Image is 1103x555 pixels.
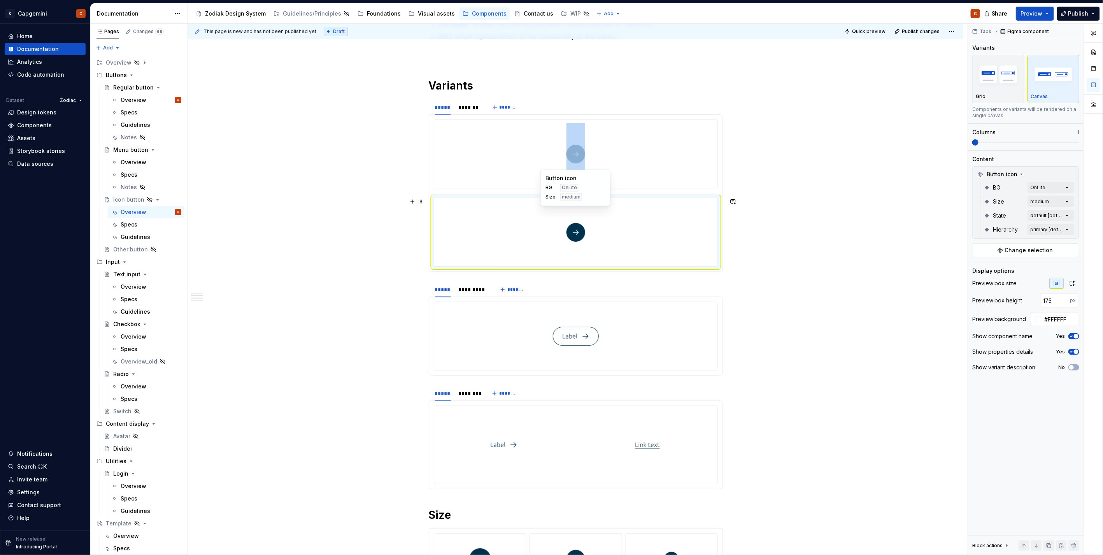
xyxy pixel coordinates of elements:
a: WIP [558,7,593,20]
div: default [default] [1031,213,1063,219]
div: Button icon [545,175,605,183]
a: Specs [108,343,184,355]
div: Components [472,10,507,18]
div: Storybook stories [17,147,65,155]
button: Quick preview [842,26,889,37]
label: No [1059,364,1065,371]
span: Preview [1021,10,1043,18]
div: Content [972,155,994,163]
div: medium [1031,198,1049,205]
span: 89 [155,28,164,35]
div: Page tree [193,6,593,21]
div: Components or variants will be rendered on a single canvas [972,106,1079,119]
span: State [993,212,1007,220]
div: Overview [121,333,146,341]
a: Specs [108,393,184,405]
a: Data sources [5,158,86,170]
div: Preview box size [972,279,1017,287]
div: Regular button [113,84,154,91]
a: Overview_old [108,355,184,368]
div: Changes [133,28,164,35]
span: BG [545,185,556,191]
section-item: Image [434,302,718,371]
a: Other button [101,243,184,256]
div: Notes [121,183,137,191]
label: Yes [1056,333,1065,339]
div: Components [17,121,52,129]
section-item: Image [434,119,718,267]
div: primary [default] [1031,227,1063,233]
a: Guidelines [108,306,184,318]
span: Publish changes [902,28,940,35]
a: Design tokens [5,106,86,119]
a: Guidelines [108,505,184,517]
div: Overview [121,482,146,490]
a: Specs [108,492,184,505]
div: Other button [113,246,148,253]
h1: Variants [429,79,723,93]
input: Auto [1042,312,1079,326]
button: Share [980,7,1013,21]
button: CCapgeminiG [2,5,89,22]
div: Zodiak Design System [205,10,266,18]
a: Overview [101,530,184,542]
div: Block actions [972,540,1010,551]
h1: Size [429,508,723,522]
span: Publish [1068,10,1089,18]
div: Switch [113,407,132,415]
span: Size [545,194,556,200]
a: Specs [108,169,184,181]
a: Notes [108,131,184,144]
a: Components [459,7,510,20]
a: Text input [101,268,184,281]
div: Overview [113,532,139,540]
div: Overview [121,208,146,216]
a: Overview [108,380,184,393]
p: px [1070,297,1076,304]
span: Quick preview [852,28,886,35]
span: Hierarchy [993,226,1018,234]
div: Home [17,32,33,40]
div: Buttons [106,71,127,79]
span: Change selection [1005,246,1053,254]
div: Menu button [113,146,148,154]
div: Show properties details [972,348,1033,356]
div: Specs [121,495,137,502]
div: Icon button [113,196,144,204]
div: Specs [121,295,137,303]
button: Publish changes [892,26,943,37]
a: Contact us [511,7,556,20]
button: Contact support [5,499,86,511]
a: Checkbox [101,318,184,330]
span: Tabs [980,28,991,35]
div: Guidelines [121,121,150,129]
div: Design tokens [17,109,56,116]
div: Documentation [97,10,170,18]
div: Show variant description [972,364,1036,371]
div: Guidelines [121,507,150,515]
a: Divider [101,443,184,455]
a: Avatar [101,430,184,443]
div: Help [17,514,30,522]
button: Tabs [970,26,995,37]
div: Login [113,470,128,478]
span: Add [604,11,614,17]
div: Pages [96,28,119,35]
div: Notes [121,133,137,141]
button: Notifications [5,448,86,460]
div: Guidelines/Principles [283,10,341,18]
div: Contact support [17,501,61,509]
div: Checkbox [113,320,140,328]
button: Publish [1057,7,1100,21]
p: 1 [1077,129,1079,135]
div: Overview [93,56,184,69]
div: G [974,11,977,17]
div: Overview [121,383,146,390]
button: OnLite [1028,182,1074,193]
a: Regular button [101,81,184,94]
a: OverviewG [108,94,184,106]
div: Foundations [367,10,401,18]
span: medium [562,194,580,200]
button: placeholderGrid [972,55,1024,103]
div: Specs [121,345,137,353]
